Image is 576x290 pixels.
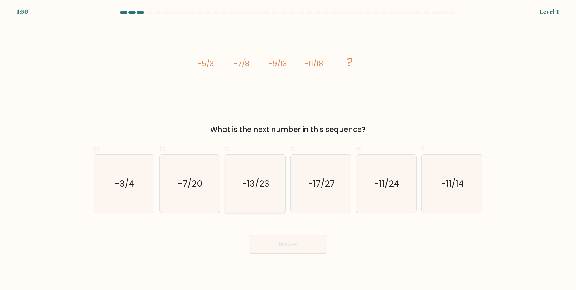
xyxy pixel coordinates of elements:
[268,59,287,69] tspan: -9/13
[374,178,400,190] text: -11/24
[249,235,327,254] button: Next
[17,7,28,16] div: 1:56
[225,142,231,154] span: c.
[234,59,250,69] tspan: -7/8
[290,142,298,154] span: d.
[540,7,559,16] div: Level 4
[198,59,214,69] tspan: -5/3
[304,59,323,69] tspan: -11/18
[356,142,363,154] span: e.
[242,178,269,190] text: -13/23
[115,178,134,190] text: -3/4
[421,142,426,154] span: f.
[97,124,479,135] div: What is the next number in this sequence?
[347,54,353,70] tspan: ?
[94,142,101,154] span: a.
[308,178,335,190] text: -17/27
[159,142,166,154] span: b.
[178,178,202,190] text: -7/20
[441,178,464,190] text: -11/14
